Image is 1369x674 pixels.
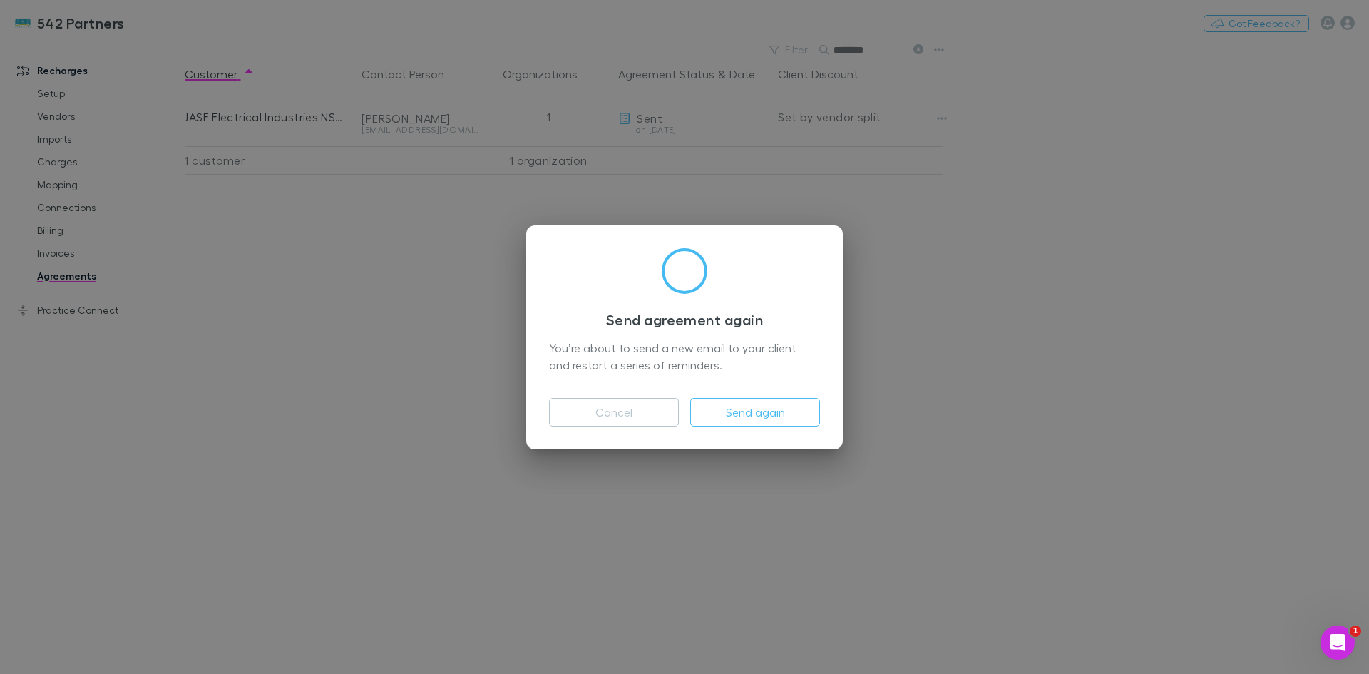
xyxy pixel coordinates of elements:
[1350,626,1361,637] span: 1
[1321,626,1355,660] iframe: Intercom live chat
[549,398,679,427] button: Cancel
[549,311,820,328] h3: Send agreement again
[690,398,820,427] button: Send again
[549,339,820,375] div: You’re about to send a new email to your client and restart a series of reminders.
